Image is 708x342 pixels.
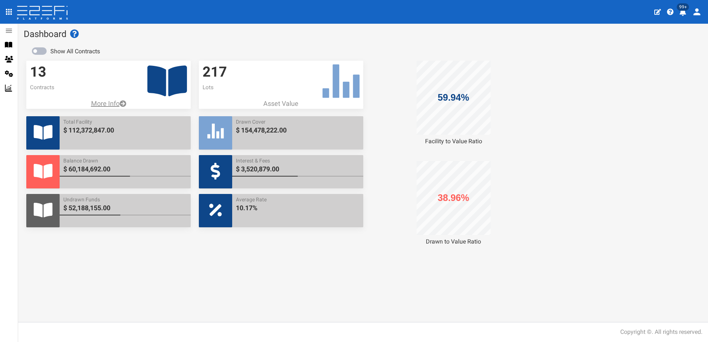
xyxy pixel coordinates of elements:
[236,164,360,174] span: $ 3,520,879.00
[63,196,187,203] span: Undrawn Funds
[63,118,187,125] span: Total Facility
[236,157,360,164] span: Interest & Fees
[199,99,363,108] p: Asset Value
[236,118,360,125] span: Drawn Cover
[50,47,100,56] label: Show All Contracts
[203,84,360,91] p: Lots
[24,29,702,39] h1: Dashboard
[203,64,360,80] h3: 217
[30,64,187,80] h3: 13
[63,125,187,135] span: $ 112,372,847.00
[30,84,187,91] p: Contracts
[371,137,536,146] div: Facility to Value Ratio
[63,164,187,174] span: $ 60,184,692.00
[371,238,536,246] div: Drawn to Value Ratio
[63,157,187,164] span: Balance Drawn
[620,328,702,336] div: Copyright ©. All rights reserved.
[26,99,191,108] a: More Info
[236,196,360,203] span: Average Rate
[236,203,360,213] span: 10.17%
[63,203,187,213] span: $ 52,188,155.00
[236,125,360,135] span: $ 154,478,222.00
